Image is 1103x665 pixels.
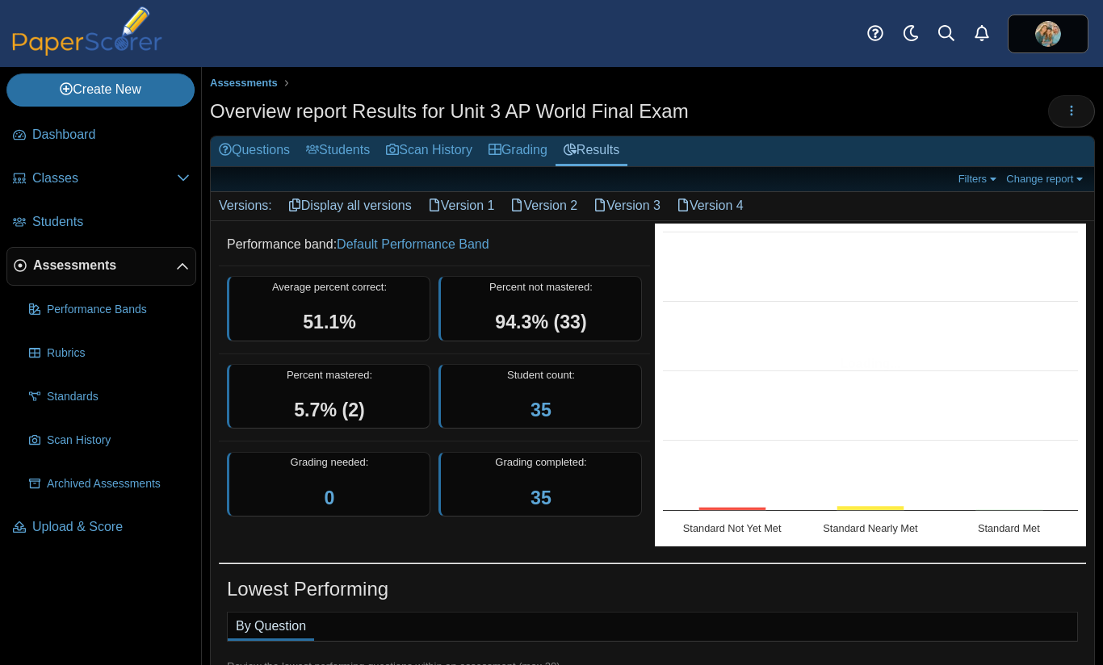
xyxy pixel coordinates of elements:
[280,192,420,220] a: Display all versions
[1008,15,1088,53] a: ps.7R70R2c4AQM5KRlH
[303,312,356,332] span: 51.1%
[227,452,430,517] div: Grading needed:
[655,224,1086,546] svg: Interactive chart
[337,237,489,251] a: Default Performance Band
[6,508,196,547] a: Upload & Score
[227,364,430,429] div: Percent mastered:
[23,378,196,416] a: Standards
[298,136,378,166] a: Students
[6,44,168,58] a: PaperScorer
[228,613,314,640] a: By Question
[47,389,190,405] span: Standards
[227,575,388,603] h1: Lowest Performing
[33,257,176,274] span: Assessments
[531,487,551,508] a: 35
[211,192,280,220] div: Versions:
[294,399,365,420] span: 5.7% (2)
[1035,21,1061,47] span: Timothy Kemp
[210,98,689,125] h1: Overview report Results for Unit 3 AP World Final Exam
[47,345,190,362] span: Rubrics
[964,16,1000,52] a: Alerts
[23,334,196,373] a: Rubrics
[378,136,480,166] a: Scan History
[23,421,196,460] a: Scan History
[6,247,196,286] a: Assessments
[325,487,335,508] a: 0
[47,476,190,492] span: Archived Assessments
[438,276,642,341] div: Percent not mastered:
[480,136,556,166] a: Grading
[227,276,430,341] div: Average percent correct:
[23,291,196,329] a: Performance Bands
[6,6,168,56] img: PaperScorer
[585,192,669,220] a: Version 3
[683,522,782,534] text: Standard Not Yet Met
[1035,21,1061,47] img: ps.7R70R2c4AQM5KRlH
[438,452,642,517] div: Grading completed:
[840,357,901,370] span: Loading...
[211,136,298,166] a: Questions
[210,77,278,89] span: Assessments
[32,213,190,231] span: Students
[23,465,196,504] a: Archived Assessments
[531,399,551,420] a: 35
[655,224,1086,546] div: Chart. Highcharts interactive chart.
[47,302,190,318] span: Performance Bands
[6,203,196,242] a: Students
[823,522,918,534] text: Standard Nearly Met
[219,224,650,266] dd: Performance band:
[32,518,190,536] span: Upload & Score
[47,433,190,449] span: Scan History
[495,312,586,332] span: 94.3% (33)
[32,169,177,187] span: Classes
[6,160,196,199] a: Classes
[420,192,503,220] a: Version 1
[1002,172,1090,186] a: Change report
[669,192,752,220] a: Version 4
[976,510,1043,511] path: Standard Met, 2. Overall Assessment Performance.
[978,522,1040,534] text: Standard Met
[32,126,190,144] span: Dashboard
[954,172,1004,186] a: Filters
[6,73,195,106] a: Create New
[206,73,282,94] a: Assessments
[502,192,585,220] a: Version 2
[6,116,196,155] a: Dashboard
[556,136,627,166] a: Results
[438,364,642,429] div: Student count:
